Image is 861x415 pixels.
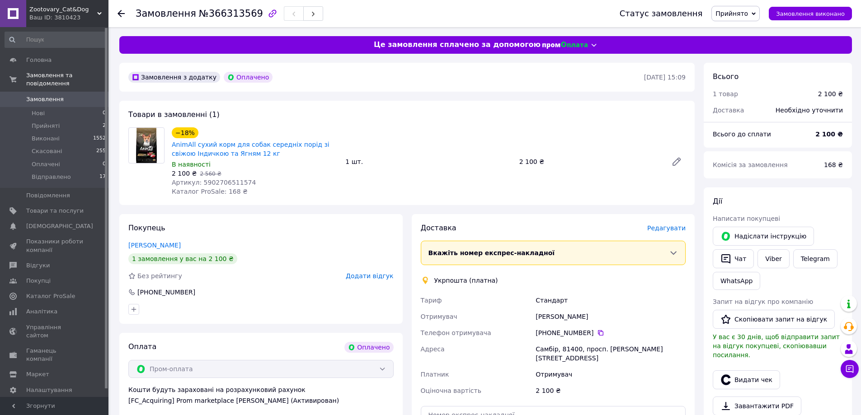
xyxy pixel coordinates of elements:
[536,328,686,337] div: [PHONE_NUMBER]
[713,161,788,168] span: Комісія за замовлення
[103,122,106,130] span: 2
[29,5,97,14] span: Zootovary_Cat&Dog
[128,242,181,249] a: [PERSON_NAME]
[344,342,393,353] div: Оплачено
[713,370,780,389] button: Видати чек
[103,160,106,168] span: 0
[29,14,108,22] div: Ваш ID: 3810423
[26,347,84,363] span: Гаманець компанії
[432,276,500,285] div: Укрпошта (платна)
[5,32,107,48] input: Пошук
[713,333,840,359] span: У вас є 30 днів, щоб відправити запит на відгук покупцеві, скопіювавши посилання.
[128,72,220,83] div: Замовлення з додатку
[815,131,843,138] b: 2 100 ₴
[136,8,196,19] span: Замовлення
[841,360,859,378] button: Чат з покупцем
[428,249,555,256] span: Вкажіть номер експрес-накладної
[715,10,748,17] span: Прийнято
[172,188,248,195] span: Каталог ProSale: 168 ₴
[824,161,843,168] span: 168 ₴
[199,8,263,19] span: №366313569
[713,227,814,246] button: Надіслати інструкцію
[136,288,196,297] div: [PHONE_NUMBER]
[374,40,541,50] span: Це замовлення сплачено за допомогою
[713,249,754,268] button: Чат
[713,215,780,222] span: Написати покупцеві
[713,90,738,98] span: 1 товар
[769,7,852,20] button: Замовлення виконано
[128,342,156,351] span: Оплата
[99,173,106,181] span: 17
[534,341,687,366] div: Самбір, 81400, просп. [PERSON_NAME][STREET_ADDRESS]
[770,100,848,120] div: Необхідно уточнити
[96,147,106,155] span: 255
[128,396,394,405] div: [FC_Acquiring] Prom marketplace [PERSON_NAME] (Активирован)
[534,366,687,382] div: Отримувач
[421,329,491,336] span: Телефон отримувача
[172,179,256,186] span: Артикул: 5902706511574
[421,371,449,378] span: Платник
[647,224,686,232] span: Редагувати
[136,128,157,163] img: AnimAll сухий корм для собак середніх порід зі свіжою Індичкою та Ягням 12 кг
[172,161,211,168] span: В наявності
[93,135,106,143] span: 1552
[26,207,84,215] span: Товари та послуги
[137,272,182,280] span: Без рейтингу
[26,323,84,340] span: Управління сайтом
[224,72,273,83] div: Оплачено
[172,141,329,157] a: AnimAll сухий корм для собак середніх порід зі свіжою Індичкою та Ягням 12 кг
[200,171,221,177] span: 2 560 ₴
[26,370,49,378] span: Маркет
[713,197,722,205] span: Дії
[26,292,75,300] span: Каталог ProSale
[32,173,71,181] span: Відправлено
[793,249,837,268] a: Telegram
[534,308,687,325] div: [PERSON_NAME]
[421,313,457,320] span: Отримувач
[713,310,835,329] button: Скопіювати запит на відгук
[421,297,442,304] span: Тариф
[757,249,789,268] a: Viber
[26,238,84,254] span: Показники роботи компанії
[26,308,57,316] span: Аналітика
[128,224,165,232] span: Покупець
[620,9,703,18] div: Статус замовлення
[713,131,771,138] span: Всього до сплати
[32,147,62,155] span: Скасовані
[118,9,125,18] div: Повернутися назад
[32,109,45,117] span: Нові
[713,272,760,290] a: WhatsApp
[421,224,456,232] span: Доставка
[32,135,60,143] span: Виконані
[26,71,108,88] span: Замовлення та повідомлення
[128,253,237,264] div: 1 замовлення у вас на 2 100 ₴
[421,345,445,353] span: Адреса
[128,110,220,119] span: Товари в замовленні (1)
[534,382,687,399] div: 2 100 ₴
[172,127,198,138] div: −18%
[713,107,744,114] span: Доставка
[26,386,72,394] span: Налаштування
[26,222,93,230] span: [DEMOGRAPHIC_DATA]
[342,155,515,168] div: 1 шт.
[32,160,60,168] span: Оплачені
[644,74,686,81] time: [DATE] 15:09
[713,298,813,305] span: Запит на відгук про компанію
[32,122,60,130] span: Прийняті
[26,56,52,64] span: Головна
[26,95,64,103] span: Замовлення
[516,155,664,168] div: 2 100 ₴
[103,109,106,117] span: 0
[713,72,739,81] span: Всього
[26,261,50,270] span: Відгуки
[421,387,481,394] span: Оціночна вартість
[26,191,70,200] span: Повідомлення
[668,153,686,171] a: Редагувати
[346,272,393,280] span: Додати відгук
[172,170,197,177] span: 2 100 ₴
[818,89,843,98] div: 2 100 ₴
[776,10,845,17] span: Замовлення виконано
[128,385,394,405] div: Кошти будуть зараховані на розрахунковий рахунок
[26,277,51,285] span: Покупці
[534,292,687,308] div: Стандарт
